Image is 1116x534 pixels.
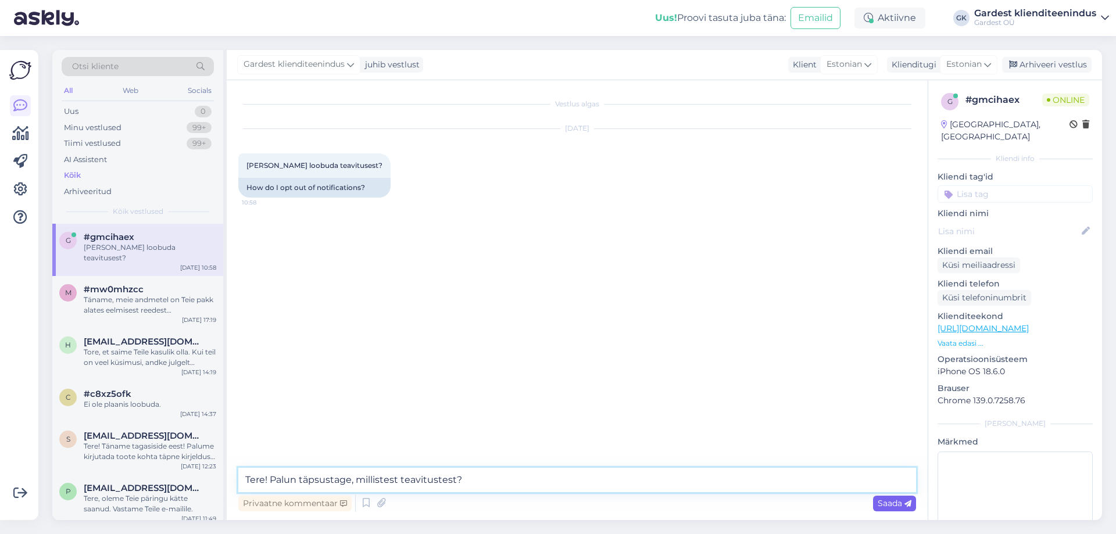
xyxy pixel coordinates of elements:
div: Arhiveeritud [64,186,112,198]
p: Vaata edasi ... [938,338,1093,349]
div: Gardest klienditeenindus [974,9,1096,18]
span: Gardest klienditeenindus [244,58,345,71]
div: Tere, oleme Teie päringu kätte saanud. Vastame Teile e-mailile. [84,493,216,514]
div: [PERSON_NAME] [938,418,1093,429]
div: [PERSON_NAME] loobuda teavitusest? [84,242,216,263]
div: [DATE] 14:19 [181,368,216,377]
div: Tiimi vestlused [64,138,121,149]
p: Operatsioonisüsteem [938,353,1093,365]
a: Gardest klienditeenindusGardest OÜ [974,9,1109,27]
div: Web [120,83,141,98]
div: Aktiivne [854,8,925,28]
span: Otsi kliente [72,60,119,73]
div: [DATE] 12:23 [181,462,216,471]
span: 10:58 [242,198,285,207]
p: Kliendi email [938,245,1093,257]
p: Kliendi nimi [938,207,1093,220]
div: Socials [185,83,214,98]
span: #gmcihaex [84,232,134,242]
div: AI Assistent [64,154,107,166]
b: Uus! [655,12,677,23]
span: g [66,236,71,245]
img: Askly Logo [9,59,31,81]
div: Küsi telefoninumbrit [938,290,1031,306]
span: s [66,435,70,443]
button: Emailid [791,7,840,29]
div: [DATE] 17:19 [182,316,216,324]
div: All [62,83,75,98]
span: p [66,487,71,496]
span: Saada [878,498,911,508]
div: Proovi tasuta juba täna: [655,11,786,25]
a: [URL][DOMAIN_NAME] [938,323,1029,334]
span: helenlahesaare@gmail.com [84,336,205,347]
div: Uus [64,106,78,117]
div: [DATE] 14:37 [180,410,216,418]
div: Minu vestlused [64,122,121,134]
span: palu236@hotmail.com [84,483,205,493]
p: Kliendi tag'id [938,171,1093,183]
div: Klient [788,59,817,71]
p: Klienditeekond [938,310,1093,322]
textarea: Tere! Palun täpsustage, millistest teavitustest? [238,468,916,492]
div: Kõik [64,170,81,181]
div: [DATE] 11:49 [181,514,216,523]
span: c [66,393,71,402]
div: Arhiveeri vestlus [1002,57,1092,73]
span: #c8xz5ofk [84,389,131,399]
div: # gmcihaex [965,93,1042,107]
span: Estonian [827,58,862,71]
p: Brauser [938,382,1093,395]
div: Tore, et saime Teile kasulik olla. Kui teil on veel küsimusi, andke julgelt [PERSON_NAME] aitame ... [84,347,216,368]
span: g [947,97,953,106]
p: Kliendi telefon [938,278,1093,290]
div: Gardest OÜ [974,18,1096,27]
span: Online [1042,94,1089,106]
div: How do I opt out of notifications? [238,178,391,198]
div: Klienditugi [887,59,936,71]
span: sergeikonenko@gmail.com [84,431,205,441]
div: GK [953,10,970,26]
div: 99+ [187,138,212,149]
div: 99+ [187,122,212,134]
div: Küsi meiliaadressi [938,257,1020,273]
div: Täname, meie andmetel on Teie pakk alates eelmisest reedest pakiautomaadis ootel. Palun edastage ... [84,295,216,316]
div: Tere! Täname tagasiside eest! Palume kirjutada toote kohta täpne kirjeldus koos piltidega [EMAIL_... [84,441,216,462]
div: [GEOGRAPHIC_DATA], [GEOGRAPHIC_DATA] [941,119,1069,143]
div: Ei ole plaanis loobuda. [84,399,216,410]
input: Lisa nimi [938,225,1079,238]
span: #mw0mhzcc [84,284,144,295]
span: Kõik vestlused [113,206,163,217]
span: m [65,288,71,297]
span: Estonian [946,58,982,71]
div: [DATE] [238,123,916,134]
span: h [65,341,71,349]
div: Privaatne kommentaar [238,496,352,511]
p: iPhone OS 18.6.0 [938,365,1093,378]
div: 0 [195,106,212,117]
p: Märkmed [938,436,1093,448]
span: [PERSON_NAME] loobuda teavitusest? [246,161,382,170]
input: Lisa tag [938,185,1093,203]
div: [DATE] 10:58 [180,263,216,272]
div: Vestlus algas [238,99,916,109]
div: Kliendi info [938,153,1093,164]
div: juhib vestlust [360,59,420,71]
p: Chrome 139.0.7258.76 [938,395,1093,407]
